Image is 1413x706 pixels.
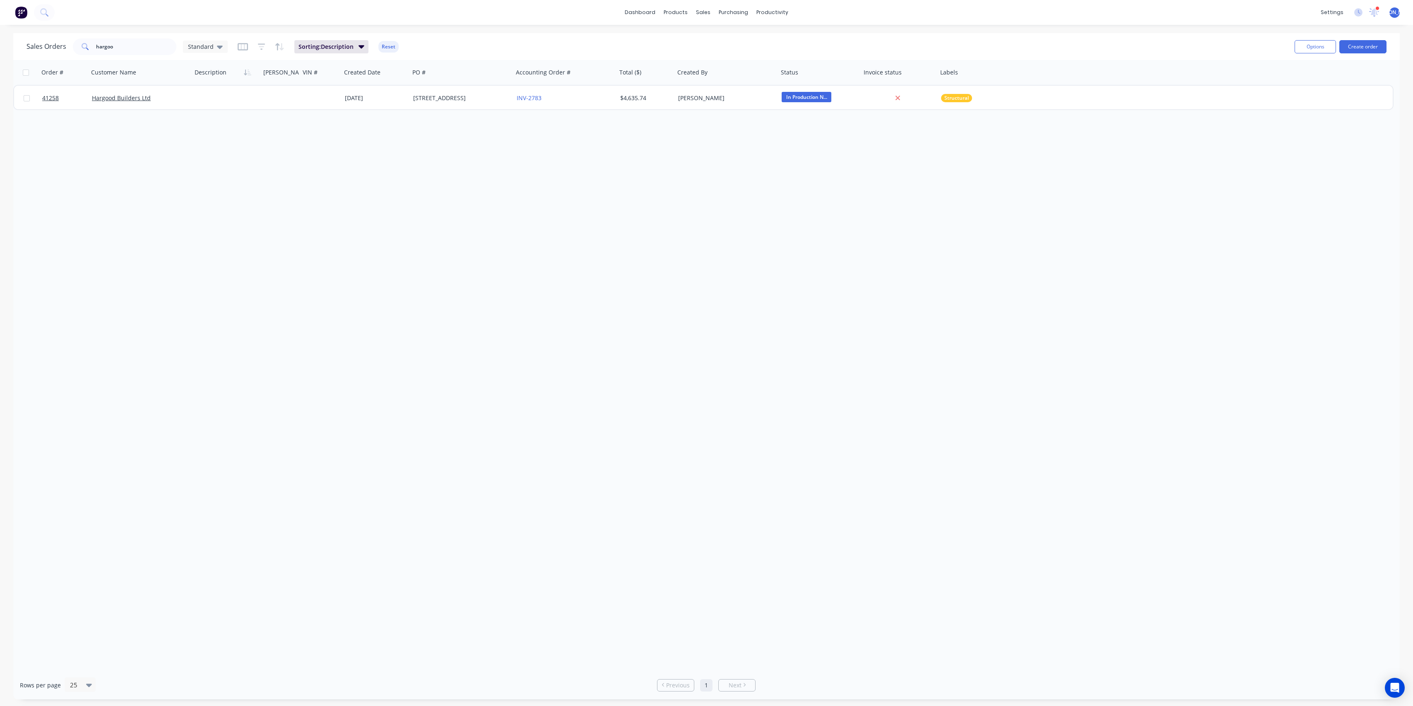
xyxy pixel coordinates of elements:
span: Previous [666,681,690,689]
div: [STREET_ADDRESS] [413,94,505,102]
div: Order # [41,68,63,77]
div: sales [692,6,715,19]
div: settings [1317,6,1348,19]
div: Labels [940,68,958,77]
div: Open Intercom Messenger [1385,678,1405,698]
button: Reset [378,41,399,53]
span: In Production N... [782,92,831,102]
div: purchasing [715,6,752,19]
a: Hargood Builders Ltd [92,94,151,102]
div: [DATE] [345,94,407,102]
a: Next page [719,681,755,689]
div: VIN # [303,68,318,77]
div: productivity [752,6,792,19]
span: Next [729,681,741,689]
div: Accounting Order # [516,68,570,77]
a: 41258 [42,86,92,110]
div: Invoice status [864,68,902,77]
a: Page 1 is your current page [700,679,713,692]
a: INV-2783 [517,94,542,102]
div: [PERSON_NAME]# [263,68,313,77]
span: Sorting: Description [298,43,354,51]
div: Customer Name [91,68,136,77]
div: $4,635.74 [620,94,669,102]
div: Created Date [344,68,380,77]
button: Sorting:Description [294,40,368,53]
h1: Sales Orders [26,43,66,50]
div: PO # [412,68,426,77]
div: Created By [677,68,708,77]
span: Structural [944,94,969,102]
span: Rows per page [20,681,61,689]
div: Status [781,68,798,77]
span: Standard [188,42,214,51]
div: Description [195,68,226,77]
div: Total ($) [619,68,641,77]
button: Structural [941,94,972,102]
div: products [660,6,692,19]
span: 41258 [42,94,59,102]
a: Previous page [657,681,694,689]
img: Factory [15,6,27,19]
button: Options [1295,40,1336,53]
input: Search... [96,38,177,55]
button: Create order [1339,40,1387,53]
ul: Pagination [654,679,759,692]
a: dashboard [621,6,660,19]
div: [PERSON_NAME] [678,94,770,102]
